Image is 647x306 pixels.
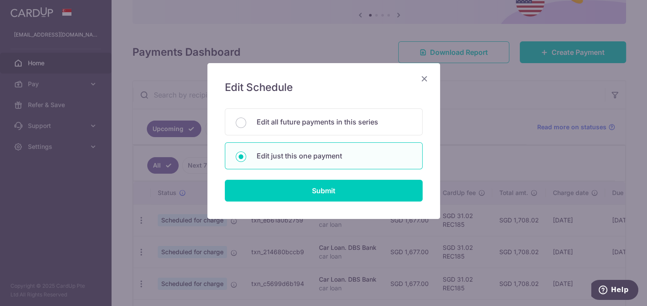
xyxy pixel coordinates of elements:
[257,117,412,127] p: Edit all future payments in this series
[225,81,423,94] h5: Edit Schedule
[257,151,412,161] p: Edit just this one payment
[591,280,638,302] iframe: Opens a widget where you can find more information
[419,74,430,84] button: Close
[225,180,423,202] input: Submit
